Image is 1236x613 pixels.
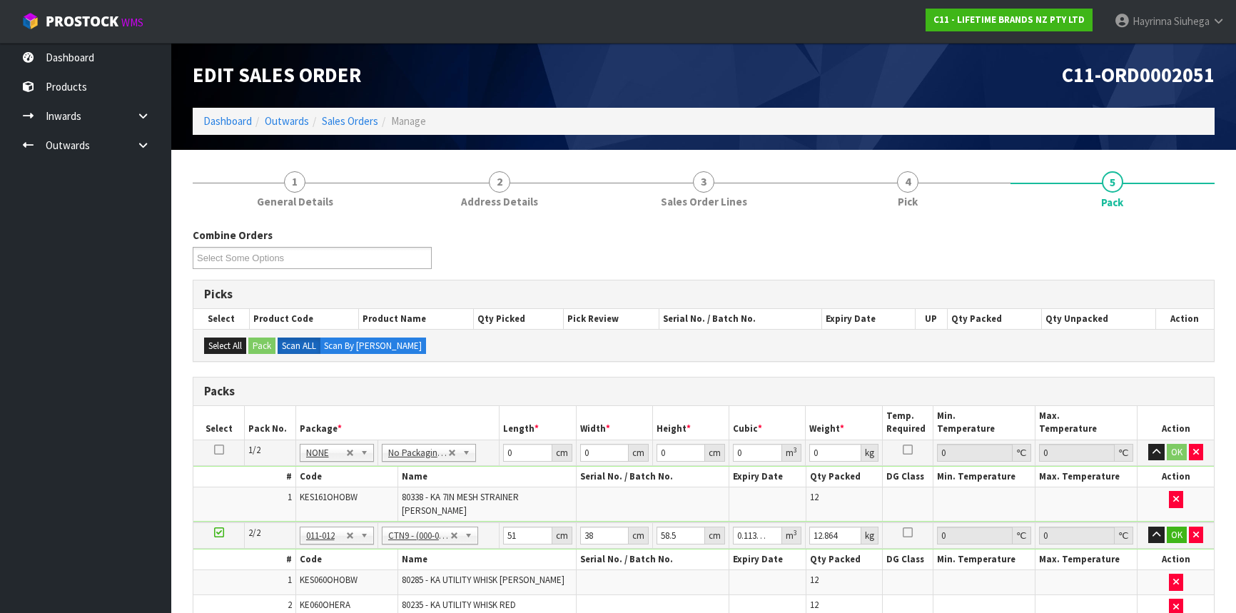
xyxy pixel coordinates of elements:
[882,549,933,570] th: DG Class
[388,445,448,462] span: No Packaging Cartons
[861,444,878,462] div: kg
[652,406,729,440] th: Height
[295,549,397,570] th: Code
[193,549,295,570] th: #
[1155,309,1214,329] th: Action
[245,406,296,440] th: Pack No.
[933,406,1035,440] th: Min. Temperature
[552,527,572,544] div: cm
[782,527,801,544] div: m
[21,12,39,30] img: cube-alt.png
[402,574,564,586] span: 80285 - KA UTILITY WHISK [PERSON_NAME]
[489,171,510,193] span: 2
[402,599,516,611] span: 80235 - KA UTILITY WHISK RED
[1138,467,1214,487] th: Action
[500,406,576,440] th: Length
[204,385,1203,398] h3: Packs
[661,194,747,209] span: Sales Order Lines
[193,62,361,88] span: Edit Sales Order
[898,194,918,209] span: Pick
[933,549,1035,570] th: Min. Temperature
[882,467,933,487] th: DG Class
[193,228,273,243] label: Combine Orders
[933,467,1035,487] th: Min. Temperature
[576,549,729,570] th: Serial No. / Batch No.
[1035,406,1138,440] th: Max. Temperature
[397,467,576,487] th: Name
[1062,62,1215,88] span: C11-ORD0002051
[300,491,358,503] span: KES161OHOBW
[1042,309,1156,329] th: Qty Unpacked
[693,171,714,193] span: 3
[926,9,1093,31] a: C11 - LIFETIME BRANDS NZ PTY LTD
[897,171,918,193] span: 4
[388,527,450,544] span: CTN9 - (000-09NI) 510 X 380 X 585
[474,309,564,329] th: Qty Picked
[1013,527,1031,544] div: ℃
[204,288,1203,301] h3: Picks
[193,406,245,440] th: Select
[629,527,649,544] div: cm
[288,599,292,611] span: 2
[1167,527,1187,544] button: OK
[300,599,350,611] span: KE060OHERA
[705,444,725,462] div: cm
[288,574,292,586] span: 1
[248,338,275,355] button: Pack
[1115,527,1133,544] div: ℃
[1035,549,1138,570] th: Max. Temperature
[121,16,143,29] small: WMS
[46,12,118,31] span: ProStock
[1138,549,1214,570] th: Action
[882,406,933,440] th: Temp. Required
[1133,14,1172,28] span: Hayrinna
[552,444,572,462] div: cm
[193,309,249,329] th: Select
[933,14,1085,26] strong: C11 - LIFETIME BRANDS NZ PTY LTD
[810,599,819,611] span: 12
[204,338,246,355] button: Select All
[806,467,882,487] th: Qty Packed
[915,309,947,329] th: UP
[1101,195,1123,210] span: Pack
[659,309,822,329] th: Serial No. / Batch No.
[1167,444,1187,461] button: OK
[397,549,576,570] th: Name
[1115,444,1133,462] div: ℃
[729,467,806,487] th: Expiry Date
[295,406,500,440] th: Package
[461,194,538,209] span: Address Details
[782,444,801,462] div: m
[729,549,806,570] th: Expiry Date
[806,406,882,440] th: Weight
[629,444,649,462] div: cm
[806,549,882,570] th: Qty Packed
[320,338,426,355] label: Scan By [PERSON_NAME]
[576,467,729,487] th: Serial No. / Batch No.
[322,114,378,128] a: Sales Orders
[402,491,519,516] span: 80338 - KA 7IN MESH STRAINER [PERSON_NAME]
[278,338,320,355] label: Scan ALL
[284,171,305,193] span: 1
[391,114,426,128] span: Manage
[794,445,797,455] sup: 3
[576,406,652,440] th: Width
[248,527,260,539] span: 2/2
[257,194,333,209] span: General Details
[1138,406,1214,440] th: Action
[705,527,725,544] div: cm
[359,309,474,329] th: Product Name
[1013,444,1031,462] div: ℃
[248,444,260,456] span: 1/2
[564,309,659,329] th: Pick Review
[810,491,819,503] span: 12
[1102,171,1123,193] span: 5
[306,527,346,544] span: 011-012
[1035,467,1138,487] th: Max. Temperature
[861,527,878,544] div: kg
[265,114,309,128] a: Outwards
[306,445,346,462] span: NONE
[729,406,806,440] th: Cubic
[947,309,1041,329] th: Qty Packed
[300,574,358,586] span: KES060OHOBW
